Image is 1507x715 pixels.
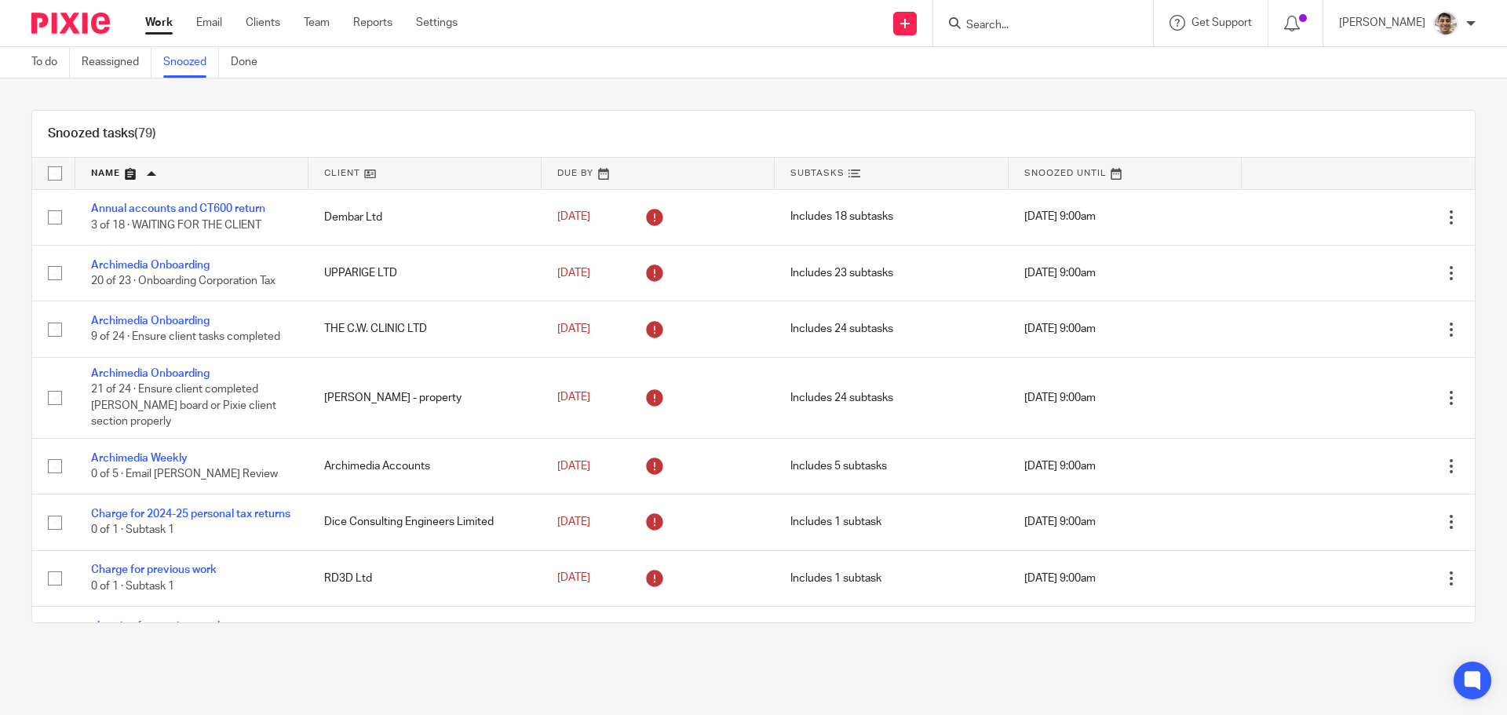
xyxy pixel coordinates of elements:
td: RD3D Ltd [308,550,542,606]
input: Search [965,19,1106,33]
span: Includes 24 subtasks [790,392,893,403]
span: Includes 1 subtask [790,573,881,584]
a: Clients [246,15,280,31]
td: Dembar Ltd [308,189,542,245]
span: Includes 23 subtasks [790,268,893,279]
span: 9 of 24 · Ensure client tasks completed [91,332,280,343]
span: (79) [134,127,156,140]
span: [DATE] 9:00am [1024,268,1096,279]
span: 21 of 24 · Ensure client completed [PERSON_NAME] board or Pixie client section properly [91,384,276,427]
span: Get Support [1191,17,1252,28]
a: charging for previous work [91,621,224,632]
span: Includes 1 subtask [790,516,881,527]
span: Includes 18 subtasks [790,212,893,223]
a: Annual accounts and CT600 return [91,203,265,214]
p: [PERSON_NAME] [1339,15,1425,31]
a: Charge for 2024-25 personal tax returns [91,509,290,520]
span: 0 of 1 · Subtask 1 [91,581,174,592]
a: Charge for previous work [91,564,217,575]
td: Archimedia Accounts [308,438,542,494]
span: [DATE] [557,323,590,334]
span: 0 of 5 · Email [PERSON_NAME] Review [91,469,278,480]
td: [PERSON_NAME] - property [308,357,542,438]
a: Settings [416,15,458,31]
span: [DATE] 9:00am [1024,573,1096,584]
span: 0 of 1 · Subtask 1 [91,525,174,536]
a: Reassigned [82,47,151,78]
span: [DATE] 9:00am [1024,461,1096,472]
a: Snoozed [163,47,219,78]
span: [DATE] [557,212,590,223]
a: Archimedia Onboarding [91,368,210,379]
span: [DATE] 9:00am [1024,516,1096,527]
a: Done [231,47,269,78]
td: HUB 18 Ltd [308,607,542,662]
a: To do [31,47,70,78]
span: Includes 24 subtasks [790,324,893,335]
a: Reports [353,15,392,31]
span: [DATE] [557,461,590,472]
span: [DATE] [557,516,590,527]
a: Archimedia Weekly [91,453,188,464]
a: Archimedia Onboarding [91,260,210,271]
a: Email [196,15,222,31]
span: Subtasks [790,169,845,177]
img: PXL_20240409_141816916.jpg [1433,11,1458,36]
a: Team [304,15,330,31]
a: Archimedia Onboarding [91,316,210,326]
span: [DATE] 9:00am [1024,212,1096,223]
a: Work [145,15,173,31]
span: [DATE] [557,573,590,584]
span: 3 of 18 · WAITING FOR THE CLIENT [91,220,261,231]
span: Includes 5 subtasks [790,461,887,472]
span: 20 of 23 · Onboarding Corporation Tax [91,275,275,286]
span: [DATE] [557,392,590,403]
td: THE C.W. CLINIC LTD [308,301,542,357]
img: Pixie [31,13,110,34]
span: [DATE] [557,268,590,279]
td: Dice Consulting Engineers Limited [308,494,542,550]
span: [DATE] 9:00am [1024,324,1096,335]
span: [DATE] 9:00am [1024,392,1096,403]
td: UPPARIGE LTD [308,245,542,301]
h1: Snoozed tasks [48,126,156,142]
